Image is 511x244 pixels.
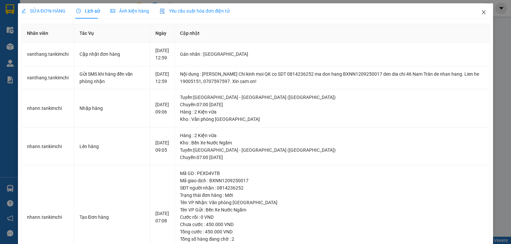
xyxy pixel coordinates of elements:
span: close [481,10,486,15]
span: clock-circle [76,9,81,13]
div: Mã GD : PEXD4VTB [180,170,484,177]
div: [DATE] 12:59 [155,70,169,85]
div: Tạo Đơn hàng [80,213,144,221]
div: Tên VP Nhận: Văn phòng [GEOGRAPHIC_DATA] [180,199,484,206]
div: Gán nhãn : [GEOGRAPHIC_DATA] [180,50,484,58]
div: Tên VP Gửi : Bến Xe Nước Ngầm [180,206,484,213]
span: picture [110,9,115,13]
div: Nhập hàng [80,105,144,112]
td: nhann.tankimchi [22,127,74,166]
div: Tổng cước : 450.000 VND [180,228,484,235]
th: Tác Vụ [74,24,150,42]
td: nhann.tankimchi [22,89,74,127]
div: Hàng : 2 Kiện vừa [180,132,484,139]
div: [DATE] 09:05 [155,139,169,154]
div: Gửi SMS khi hàng đến văn phòng nhận [80,70,144,85]
div: [DATE] 07:08 [155,210,169,224]
span: Yêu cầu xuất hóa đơn điện tử [160,8,230,14]
span: Lịch sử [76,8,100,14]
th: Nhân viên [22,24,74,42]
span: edit [21,9,26,13]
div: Tuyến : [GEOGRAPHIC_DATA] - [GEOGRAPHIC_DATA] ([GEOGRAPHIC_DATA]) Chuyến: 07:00 [DATE] [180,94,484,108]
th: Cập nhật [175,24,490,42]
div: Kho : Bến Xe Nước Ngầm [180,139,484,146]
div: Chưa cước : 450.000 VND [180,221,484,228]
th: Ngày [150,24,175,42]
div: Cước rồi : 0 VND [180,213,484,221]
div: Hàng : 2 Kiện vừa [180,108,484,116]
div: Nội dung : [PERSON_NAME] Chi kinh moi QK co SDT 0814236252 ma don hang BXNN1209250017 den dia chi... [180,70,484,85]
div: Trạng thái đơn hàng : Mới [180,192,484,199]
td: vanthang.tankimchi [22,66,74,90]
div: SĐT người nhận : 0814236252 [180,184,484,192]
span: SỬA ĐƠN HÀNG [21,8,66,14]
div: Kho : Văn phòng [GEOGRAPHIC_DATA] [180,116,484,123]
div: [DATE] 12:59 [155,47,169,61]
div: Lên hàng [80,143,144,150]
div: [DATE] 09:06 [155,101,169,116]
button: Close [474,3,493,22]
td: vanthang.tankimchi [22,42,74,66]
div: Tuyến : [GEOGRAPHIC_DATA] - [GEOGRAPHIC_DATA] ([GEOGRAPHIC_DATA]) Chuyến: 07:00 [DATE] [180,146,484,161]
img: icon [160,9,165,14]
div: Cập nhật đơn hàng [80,50,144,58]
span: Ảnh kiện hàng [110,8,149,14]
div: Tổng số hàng đang chờ : 2 [180,235,484,243]
div: Mã giao dịch : BXNN1209250017 [180,177,484,184]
